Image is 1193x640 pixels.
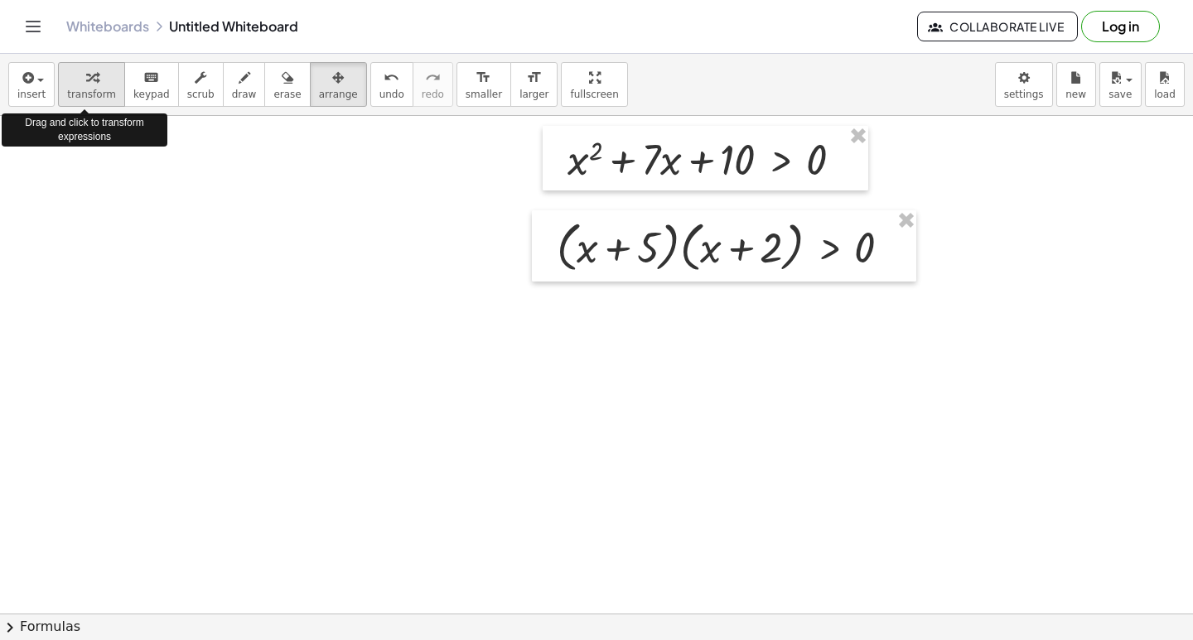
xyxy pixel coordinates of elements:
span: smaller [466,89,502,100]
button: keyboardkeypad [124,62,179,107]
span: keypad [133,89,170,100]
span: draw [232,89,257,100]
button: fullscreen [561,62,627,107]
button: draw [223,62,266,107]
button: format_sizelarger [510,62,558,107]
span: Collaborate Live [931,19,1064,34]
button: arrange [310,62,367,107]
button: new [1056,62,1096,107]
button: Log in [1081,11,1160,42]
span: arrange [319,89,358,100]
button: format_sizesmaller [456,62,511,107]
button: load [1145,62,1185,107]
span: transform [67,89,116,100]
span: fullscreen [570,89,618,100]
button: erase [264,62,310,107]
span: scrub [187,89,215,100]
button: transform [58,62,125,107]
span: save [1108,89,1132,100]
span: settings [1004,89,1044,100]
span: new [1065,89,1086,100]
button: save [1099,62,1142,107]
i: keyboard [143,68,159,88]
span: undo [379,89,404,100]
button: Toggle navigation [20,13,46,40]
span: insert [17,89,46,100]
button: insert [8,62,55,107]
button: redoredo [413,62,453,107]
div: Drag and click to transform expressions [2,113,167,147]
a: Whiteboards [66,18,149,35]
i: format_size [526,68,542,88]
button: scrub [178,62,224,107]
button: settings [995,62,1053,107]
button: Collaborate Live [917,12,1078,41]
span: load [1154,89,1176,100]
button: undoundo [370,62,413,107]
i: undo [384,68,399,88]
i: format_size [476,68,491,88]
span: erase [273,89,301,100]
span: redo [422,89,444,100]
i: redo [425,68,441,88]
span: larger [519,89,548,100]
